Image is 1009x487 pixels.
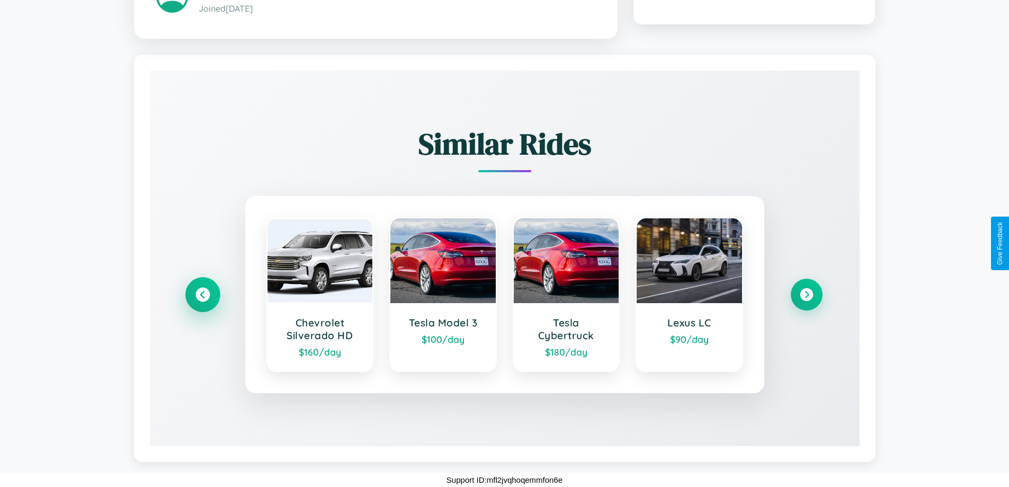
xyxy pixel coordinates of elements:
[187,123,823,164] h2: Similar Rides
[636,217,743,372] a: Lexus LC$90/day
[266,217,374,372] a: Chevrolet Silverado HD$160/day
[278,346,362,358] div: $ 160 /day
[199,1,595,16] p: Joined [DATE]
[513,217,620,372] a: Tesla Cybertruck$180/day
[524,346,609,358] div: $ 180 /day
[389,217,497,372] a: Tesla Model 3$100/day
[996,222,1004,265] div: Give Feedback
[401,333,485,345] div: $ 100 /day
[647,333,731,345] div: $ 90 /day
[524,316,609,342] h3: Tesla Cybertruck
[401,316,485,329] h3: Tesla Model 3
[278,316,362,342] h3: Chevrolet Silverado HD
[647,316,731,329] h3: Lexus LC
[447,473,562,487] p: Support ID: mfl2jvqhoqemmfon6e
